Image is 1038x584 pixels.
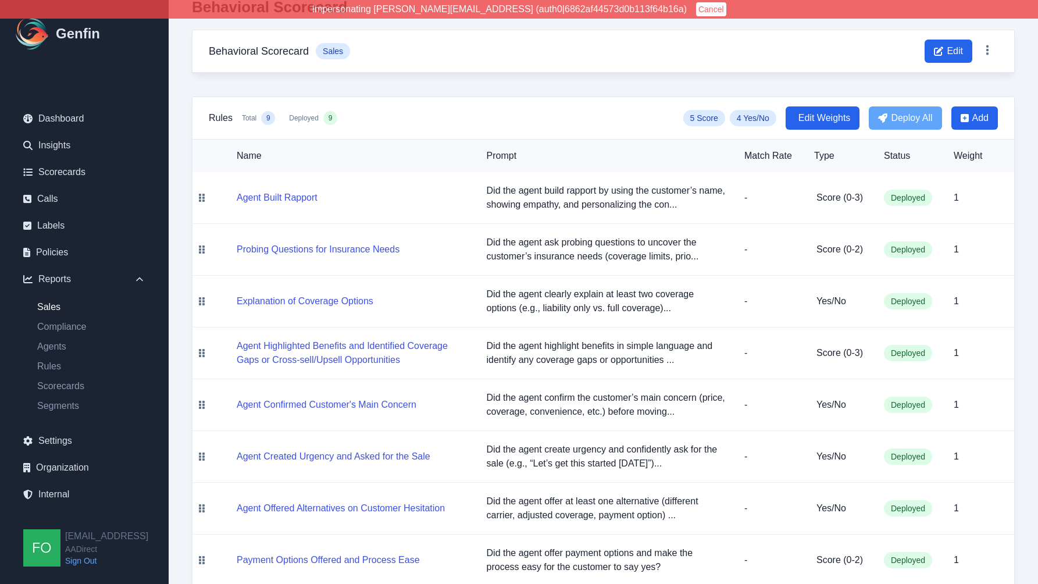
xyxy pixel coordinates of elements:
th: Prompt [477,140,735,172]
span: Deployed [884,500,932,517]
h5: Yes/No [816,294,865,308]
span: ( 0 - 2 ) [841,555,863,565]
a: Sales [28,300,155,314]
a: Policies [14,241,155,264]
span: 1 [954,193,959,202]
a: Sign Out [65,555,148,567]
span: ( 0 - 2 ) [841,244,863,254]
a: Agent Offered Alternatives on Customer Hesitation [237,503,445,513]
span: 1 [954,555,959,565]
h1: Genfin [56,24,100,43]
th: Status [875,140,944,172]
button: Edit [925,40,972,63]
p: - [744,450,796,464]
span: Deployed [884,293,932,309]
a: Organization [14,456,155,479]
span: 5 Score [683,110,725,126]
p: - [744,553,796,567]
span: Sales [316,43,350,59]
span: ( 0 - 3 ) [841,193,863,202]
p: - [744,501,796,515]
span: Deployed [884,448,932,465]
span: Total [242,113,256,123]
h5: Yes/No [816,398,865,412]
button: Add [951,106,998,130]
a: Dashboard [14,107,155,130]
th: Name [211,140,477,172]
span: Deployed [884,345,932,361]
h5: Score [816,553,865,567]
span: AADirect [65,543,148,555]
a: Settings [14,429,155,453]
span: Deployed [884,552,932,568]
span: 1 [954,348,959,358]
span: 1 [954,296,959,306]
button: Agent Created Urgency and Asked for the Sale [237,450,430,464]
a: Calls [14,187,155,211]
th: Match Rate [735,140,805,172]
a: Labels [14,214,155,237]
a: Internal [14,483,155,506]
a: Agents [28,340,155,354]
a: Rules [28,359,155,373]
span: Deployed [884,397,932,413]
h3: Rules [209,111,233,125]
button: Agent Confirmed Customer's Main Concern [237,398,416,412]
span: 1 [954,451,959,461]
p: Did the agent ask probing questions to uncover the customer’s insurance needs (coverage limits, p... [487,236,726,263]
a: Agent Confirmed Customer's Main Concern [237,400,416,409]
span: 1 [954,503,959,513]
span: 9 [329,113,333,123]
h5: Yes/No [816,501,865,515]
a: Compliance [28,320,155,334]
a: Scorecards [14,161,155,184]
h5: Score [816,191,865,205]
span: 9 [266,113,270,123]
span: Edit [947,44,963,58]
button: Probing Questions for Insurance Needs [237,243,399,257]
a: Scorecards [28,379,155,393]
p: - [744,191,796,205]
p: Did the agent offer at least one alternative (different carrier, adjusted coverage, payment optio... [487,494,726,522]
p: - [744,398,796,412]
a: Agent Created Urgency and Asked for the Sale [237,451,430,461]
button: Cancel [696,2,726,16]
h3: Behavioral Scorecard [209,43,309,59]
th: Type [805,140,875,172]
a: Probing Questions for Insurance Needs [237,244,399,254]
p: Did the agent create urgency and confidently ask for the sale (e.g., “Let’s get this started [DAT... [487,443,726,471]
button: Edit Weights [786,106,860,130]
span: Deployed [289,113,319,123]
span: Deploy All [891,111,932,125]
div: Reports [14,268,155,291]
span: 1 [954,400,959,409]
p: - [744,346,796,360]
span: 1 [954,244,959,254]
th: Weight [944,140,1014,172]
p: Did the agent confirm the customer’s main concern (price, coverage, convenience, etc.) before mov... [487,391,726,419]
h5: Score [816,346,865,360]
p: Did the agent clearly explain at least two coverage options (e.g., liability only vs. full covera... [487,287,726,315]
button: Deploy All [869,106,941,130]
h5: Score [816,243,865,257]
button: Agent Highlighted Benefits and Identified Coverage Gaps or Cross-sell/Upsell Opportunities [237,339,468,367]
p: - [744,243,796,257]
a: Segments [28,399,155,413]
span: Edit Weights [798,111,851,125]
a: Agent Highlighted Benefits and Identified Coverage Gaps or Cross-sell/Upsell Opportunities [237,355,468,365]
p: Did the agent highlight benefits in simple language and identify any coverage gaps or opportuniti... [487,339,726,367]
p: Did the agent offer payment options and make the process easy for the customer to say yes? [487,546,726,574]
a: Payment Options Offered and Process Ease [237,555,420,565]
span: Deployed [884,190,932,206]
h2: [EMAIL_ADDRESS] [65,529,148,543]
span: Deployed [884,241,932,258]
span: Add [972,111,989,125]
span: ( 0 - 3 ) [841,348,863,358]
a: Explanation of Coverage Options [237,296,373,306]
button: Payment Options Offered and Process Ease [237,553,420,567]
p: - [744,294,796,308]
a: Agent Built Rapport [237,193,318,202]
img: Logo [14,15,51,52]
button: Agent Built Rapport [237,191,318,205]
button: Explanation of Coverage Options [237,294,373,308]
